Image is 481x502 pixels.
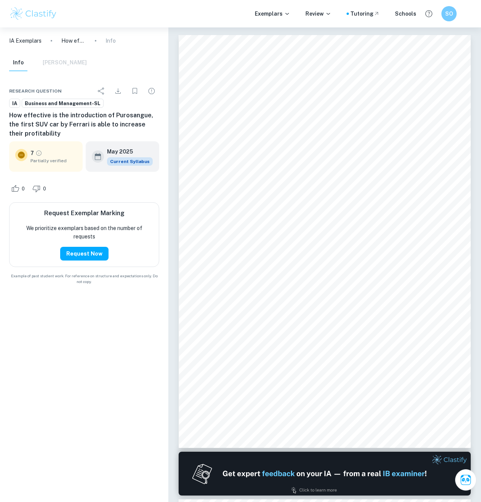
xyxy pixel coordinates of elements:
span: 0 [39,185,50,193]
button: Info [9,54,27,71]
span: Partially verified [30,157,77,164]
p: 7 [30,149,34,157]
p: Info [105,37,116,45]
span: Key Concept [307,140,343,146]
h6: How effective is the introduction of Purosangue, the first SUV car by Ferrari is able to increase... [9,111,159,138]
p: Review [305,10,331,18]
span: How effective is the introduction of Purosangue, the first SUV car by [PERSON_NAME] is able to [214,105,466,110]
div: Download [110,83,126,99]
button: SO [441,6,457,21]
span: Current Syllabus [107,157,153,166]
div: This exemplar is based on the current syllabus. Feel free to refer to it for inspiration/ideas wh... [107,157,153,166]
div: Share [94,83,109,99]
span: 0 [18,185,29,193]
span: increase their profitability [214,115,279,121]
div: Bookmark [127,83,142,99]
p: We prioritize exemplars based on the number of requests [16,224,153,241]
span: Example of past student work. For reference on structure and expectations only. Do not copy. [9,273,159,285]
img: Clastify logo [9,6,58,21]
a: Business and Management-SL [22,99,104,108]
h6: Request Exemplar Marking [44,209,125,218]
span: P a g e [222,418,237,424]
a: IA [9,99,20,108]
span: Creativity [312,151,337,157]
a: IA Exemplars [9,37,42,45]
span: IA [10,100,20,107]
div: Report issue [144,83,159,99]
p: How effective is the introduction of Purosangue, the first SUV car by Ferrari is able to increase... [61,37,86,45]
img: Ad [179,452,471,496]
span: 1 | [214,418,221,424]
h6: May 2025 [107,147,147,156]
span: Business and Management-SL [22,100,103,107]
span: Research Question [298,94,352,99]
span: Research question [9,88,62,94]
div: Like [9,182,29,195]
p: Exemplars [255,10,290,18]
button: Ask Clai [455,469,476,491]
button: Request Now [60,247,109,261]
span: Business Management Standard Level Internal Assessment [247,71,402,77]
h6: SO [445,10,454,18]
a: Grade partially verified [35,150,42,157]
a: Tutoring [350,10,380,18]
div: Dislike [30,182,50,195]
a: Schools [395,10,416,18]
button: Help and Feedback [422,7,435,20]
